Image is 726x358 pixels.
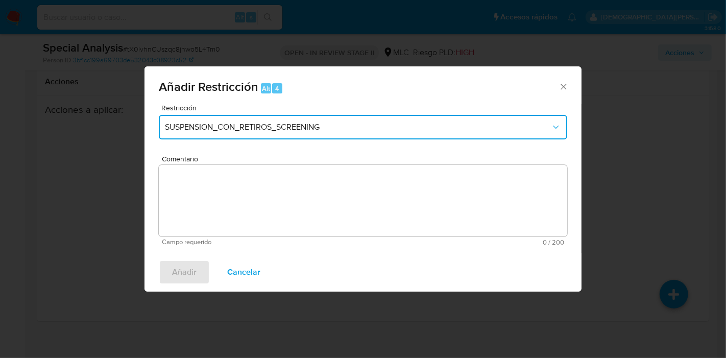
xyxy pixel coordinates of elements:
[161,104,570,111] span: Restricción
[214,260,274,284] button: Cancelar
[159,115,567,139] button: Restriction
[262,84,270,93] span: Alt
[363,239,564,246] span: Máximo 200 caracteres
[165,122,551,132] span: SUSPENSION_CON_RETIROS_SCREENING
[227,261,260,283] span: Cancelar
[162,155,570,163] span: Comentario
[559,82,568,91] button: Cerrar ventana
[275,84,279,93] span: 4
[162,238,363,246] span: Campo requerido
[159,78,258,96] span: Añadir Restricción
